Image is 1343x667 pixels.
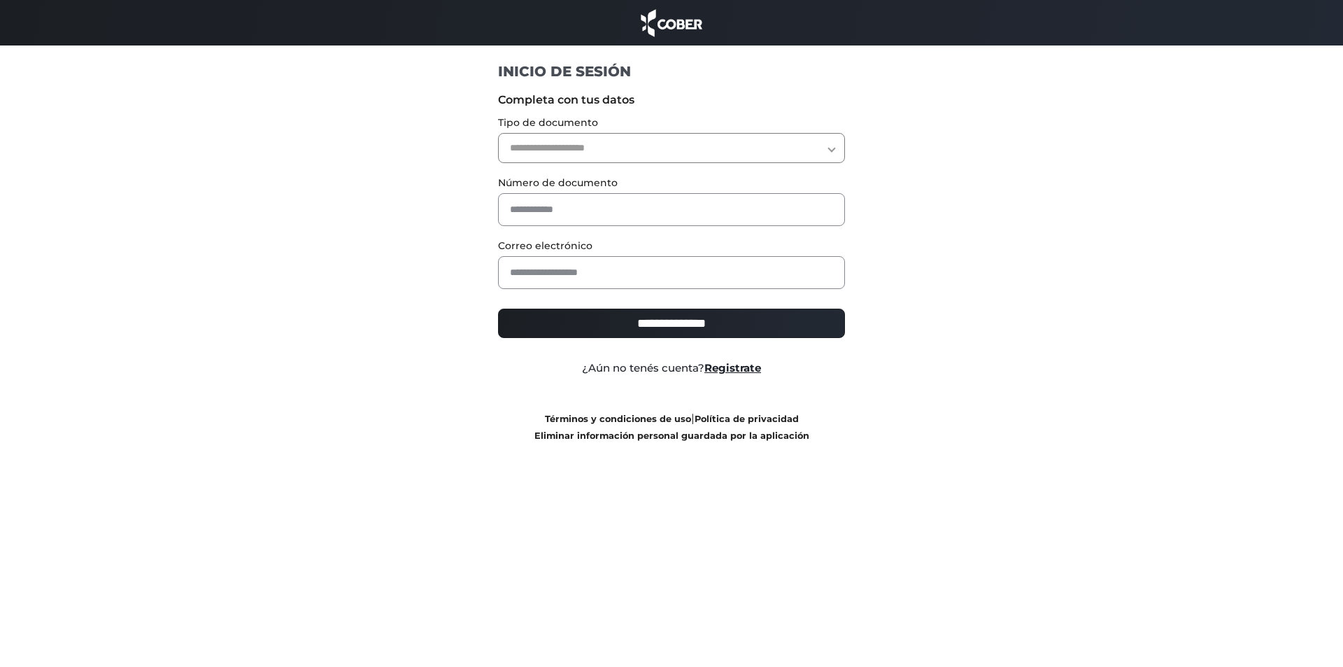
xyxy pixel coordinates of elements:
[498,176,846,190] label: Número de documento
[498,62,846,80] h1: INICIO DE SESIÓN
[498,92,846,108] label: Completa con tus datos
[488,410,856,444] div: |
[488,360,856,377] div: ¿Aún no tenés cuenta?
[545,414,691,424] a: Términos y condiciones de uso
[637,7,706,38] img: cober_marca.png
[704,361,761,374] a: Registrate
[498,115,846,130] label: Tipo de documento
[695,414,799,424] a: Política de privacidad
[498,239,846,253] label: Correo electrónico
[534,430,809,441] a: Eliminar información personal guardada por la aplicación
